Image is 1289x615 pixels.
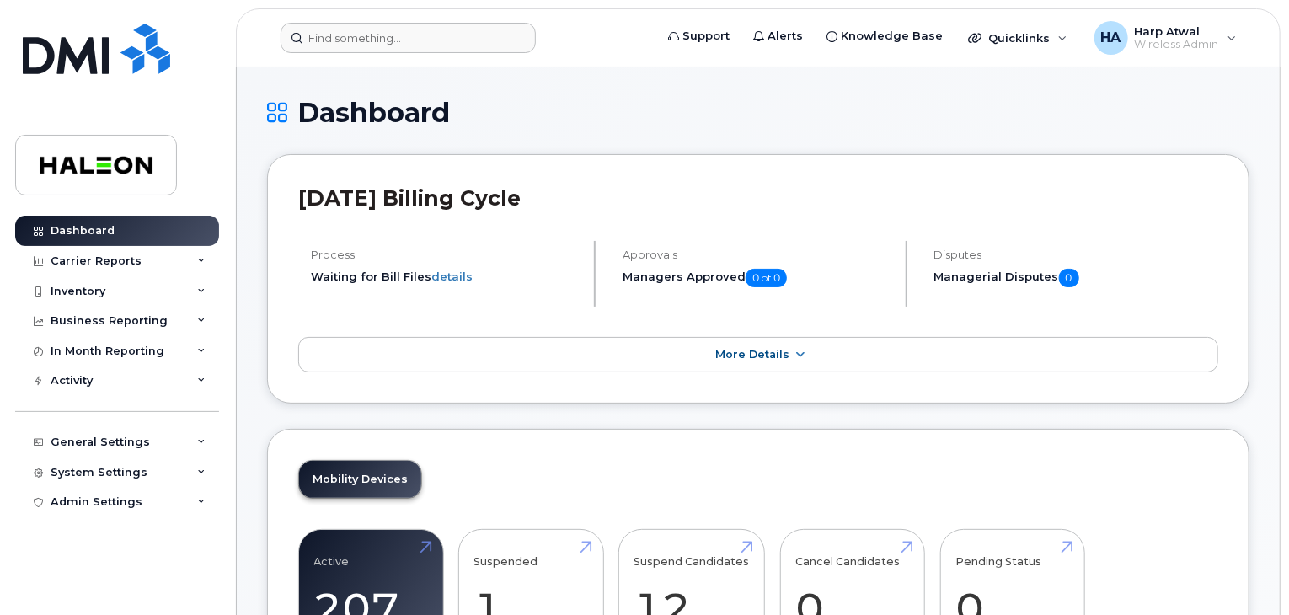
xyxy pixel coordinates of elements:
[715,348,789,361] span: More Details
[934,269,1218,287] h5: Managerial Disputes
[311,249,580,261] h4: Process
[623,269,891,287] h5: Managers Approved
[298,185,1218,211] h2: [DATE] Billing Cycle
[431,270,473,283] a: details
[746,269,787,287] span: 0 of 0
[623,249,891,261] h4: Approvals
[267,98,1249,127] h1: Dashboard
[311,269,580,285] li: Waiting for Bill Files
[299,461,421,498] a: Mobility Devices
[934,249,1218,261] h4: Disputes
[1059,269,1079,287] span: 0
